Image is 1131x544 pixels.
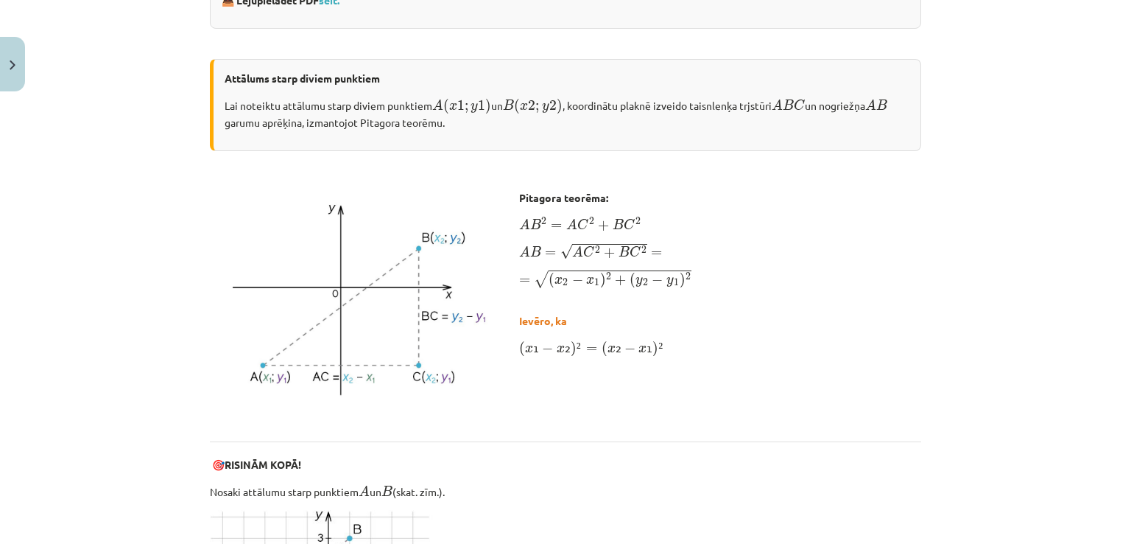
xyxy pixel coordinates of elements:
[381,486,392,496] span: B
[577,347,582,352] span: ²
[519,341,525,357] span: (
[607,346,616,353] span: x
[528,100,535,111] span: 2
[783,100,794,110] span: B
[652,341,658,357] span: )
[359,485,370,496] span: A
[210,190,504,411] img: Attēls
[225,458,301,471] strong: RISINĀM KOPĀ!
[530,219,541,229] span: B
[519,245,530,257] span: A
[549,100,557,111] span: 2
[635,276,643,286] span: y
[876,100,887,110] span: B
[225,72,380,85] strong: Attālums starp diviem punktiem
[566,218,577,229] span: A
[666,276,674,286] span: y
[485,99,491,114] span: )
[641,246,646,254] span: 2
[615,274,626,285] span: +
[514,99,520,114] span: (
[577,219,588,230] span: C
[600,272,606,287] span: )
[594,279,599,286] span: 1
[686,273,691,280] span: 2
[471,103,478,113] span: y
[606,273,611,280] span: 2
[554,276,563,284] span: x
[457,100,465,111] span: 1
[595,246,600,254] span: 2
[443,99,449,114] span: (
[583,246,594,257] span: C
[519,218,530,229] span: A
[520,103,528,111] span: x
[652,274,663,285] span: −
[565,347,571,352] span: ₂
[630,272,635,287] span: (
[865,99,876,110] span: A
[571,341,577,357] span: )
[549,272,554,287] span: (
[680,272,686,287] span: )
[624,344,635,354] span: −
[598,220,609,231] span: +
[616,347,621,352] span: ₂
[525,346,533,353] span: x
[674,279,679,286] span: 1
[635,217,641,225] span: 2
[557,346,565,353] span: x
[542,344,553,354] span: −
[478,100,485,111] span: 1
[602,341,607,357] span: (
[541,217,546,225] span: 2
[560,244,572,259] span: √
[613,219,624,229] span: B
[519,314,567,327] strong: Ievēro, ka
[551,223,562,229] span: =
[542,103,549,113] span: y
[225,95,909,130] p: Lai noteiktu attālumu starp diviem punktiem un , koordinātu plaknē izveido taisnlenķa trjstūri un...
[619,246,630,257] span: B
[604,248,615,258] span: +
[432,99,443,110] span: A
[534,271,549,288] span: √
[643,279,648,286] span: 2
[658,347,664,352] span: ²
[519,277,530,283] span: =
[646,347,652,352] span: ₁
[586,276,594,284] span: x
[794,100,805,111] span: C
[545,251,556,257] span: =
[10,60,15,70] img: icon-close-lesson-0947bae3869378f0d4975bcd49f059093ad1ed9edebbc8119c70593378902aed.svg
[563,279,568,286] span: 2
[530,246,541,257] span: B
[519,191,608,204] strong: Pitagora teorēma:
[589,217,594,225] span: 2
[651,251,662,257] span: =
[210,481,921,500] p: Nosaki attālumu starp punktiem un (skat. zīm.).
[535,103,539,113] span: ;
[572,274,583,285] span: −
[572,245,583,257] span: A
[210,457,921,472] p: 🎯
[465,103,468,113] span: ;
[624,219,635,230] span: C
[557,99,563,114] span: )
[449,103,457,111] span: x
[503,100,514,110] span: B
[772,99,783,110] span: A
[586,346,597,352] span: =
[533,347,539,352] span: ₁
[638,346,646,353] span: x
[630,246,641,257] span: C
